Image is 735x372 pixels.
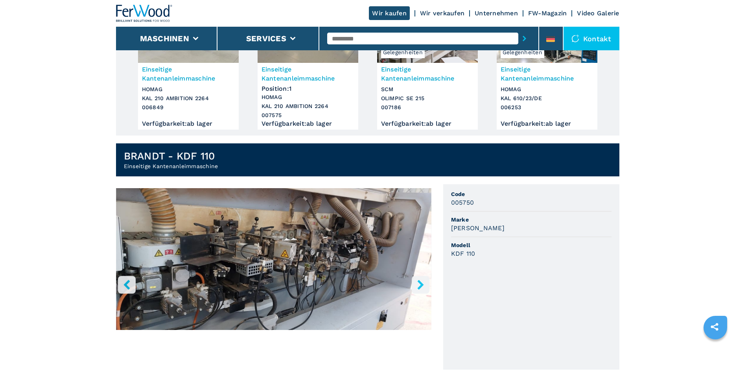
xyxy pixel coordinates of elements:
[528,9,567,17] a: FW-Magazin
[262,122,354,126] div: Verfügbarkeit : ab lager
[142,65,235,83] h3: Einseitige Kantenanleimmaschine
[451,224,505,233] h3: [PERSON_NAME]
[377,4,478,130] a: Einseitige Kantenanleimmaschine SCM OLIMPIC SE 215Gelegenheiten007186Einseitige Kantenanleimmasch...
[501,65,593,83] h3: Einseitige Kantenanleimmaschine
[369,6,410,20] a: Wir kaufen
[451,241,612,249] span: Modell
[262,65,354,83] h3: Einseitige Kantenanleimmaschine
[258,4,358,130] a: Einseitige Kantenanleimmaschine HOMAG KAL 210 AMBITION 2264Einseitige KantenanleimmaschinePositio...
[475,9,518,17] a: Unternehmen
[262,83,354,91] div: Position : 1
[381,122,474,126] div: Verfügbarkeit : ab lager
[381,46,425,58] span: Gelegenheiten
[420,9,464,17] a: Wir verkaufen
[116,188,431,330] img: Einseitige Kantenanleimmaschine BRANDT KDF 110
[705,317,724,337] a: sharethis
[451,216,612,224] span: Marke
[142,122,235,126] div: Verfügbarkeit : ab lager
[497,4,597,130] a: Einseitige Kantenanleimmaschine HOMAG KAL 610/23/DEGelegenheitenSonderangeboteEinseitige Kantenan...
[262,93,354,120] h3: HOMAG KAL 210 AMBITION 2264 007575
[501,85,593,112] h3: HOMAG KAL 610/23/DE 006253
[564,27,619,50] div: Kontakt
[518,29,531,48] button: submit-button
[451,190,612,198] span: Code
[118,276,136,293] button: left-button
[571,35,579,42] img: Kontakt
[451,198,474,207] h3: 005750
[577,9,619,17] a: Video Galerie
[501,122,593,126] div: Verfügbarkeit : ab lager
[412,276,429,293] button: right-button
[381,65,474,83] h3: Einseitige Kantenanleimmaschine
[246,34,286,43] button: Services
[124,162,218,170] h2: Einseitige Kantenanleimmaschine
[501,46,544,58] span: Gelegenheiten
[138,4,239,130] a: Einseitige Kantenanleimmaschine HOMAG KAL 210 AMBITION 2264Einseitige KantenanleimmaschineHOMAGKA...
[142,85,235,112] h3: HOMAG KAL 210 AMBITION 2264 006849
[116,5,173,22] img: Ferwood
[124,150,218,162] h1: BRANDT - KDF 110
[451,249,475,258] h3: KDF 110
[140,34,189,43] button: Maschinen
[381,85,474,112] h3: SCM OLIMPIC SE 215 007186
[702,337,729,366] iframe: Chat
